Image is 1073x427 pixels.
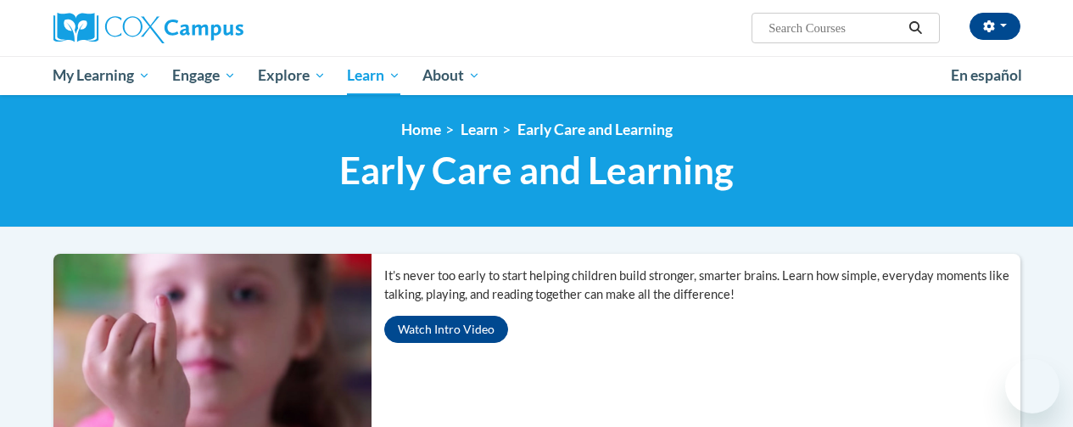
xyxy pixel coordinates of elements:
button: Search [903,18,928,38]
span: En español [951,66,1022,84]
a: Home [401,121,441,138]
span: Early Care and Learning [339,148,734,193]
input: Search Courses [767,18,903,38]
a: Learn [336,56,411,95]
div: Main menu [41,56,1033,95]
p: It’s never too early to start helping children build stronger, smarter brains. Learn how simple, ... [384,267,1020,304]
a: Engage [161,56,247,95]
a: Cox Campus [53,13,359,43]
span: Learn [347,65,400,86]
a: Explore [247,56,337,95]
a: My Learning [42,56,162,95]
span: Engage [172,65,236,86]
span: About [422,65,480,86]
a: Early Care and Learning [517,121,673,138]
a: About [411,56,491,95]
a: En español [940,58,1033,93]
iframe: Button to launch messaging window [1005,359,1059,413]
span: Explore [258,65,326,86]
img: Cox Campus [53,13,243,43]
a: Learn [461,121,498,138]
button: Watch Intro Video [384,316,508,343]
span: My Learning [53,65,150,86]
button: Account Settings [970,13,1020,40]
